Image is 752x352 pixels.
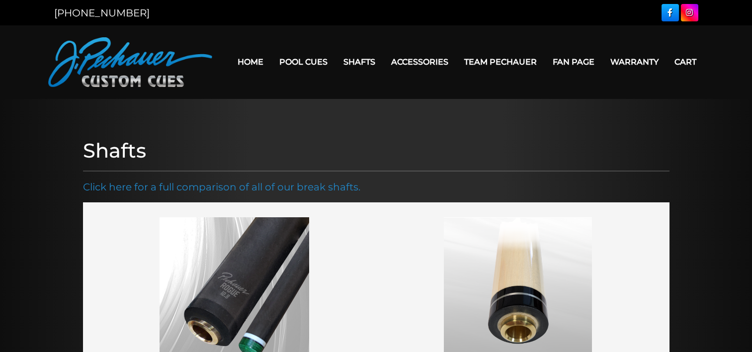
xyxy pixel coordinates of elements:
a: [PHONE_NUMBER] [54,7,150,19]
a: Warranty [602,49,667,75]
a: Home [230,49,271,75]
h1: Shafts [83,139,669,163]
a: Accessories [383,49,456,75]
a: Team Pechauer [456,49,545,75]
img: Pechauer Custom Cues [48,37,212,87]
a: Fan Page [545,49,602,75]
a: Shafts [335,49,383,75]
a: Pool Cues [271,49,335,75]
a: Click here for a full comparison of all of our break shafts. [83,181,360,193]
a: Cart [667,49,704,75]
